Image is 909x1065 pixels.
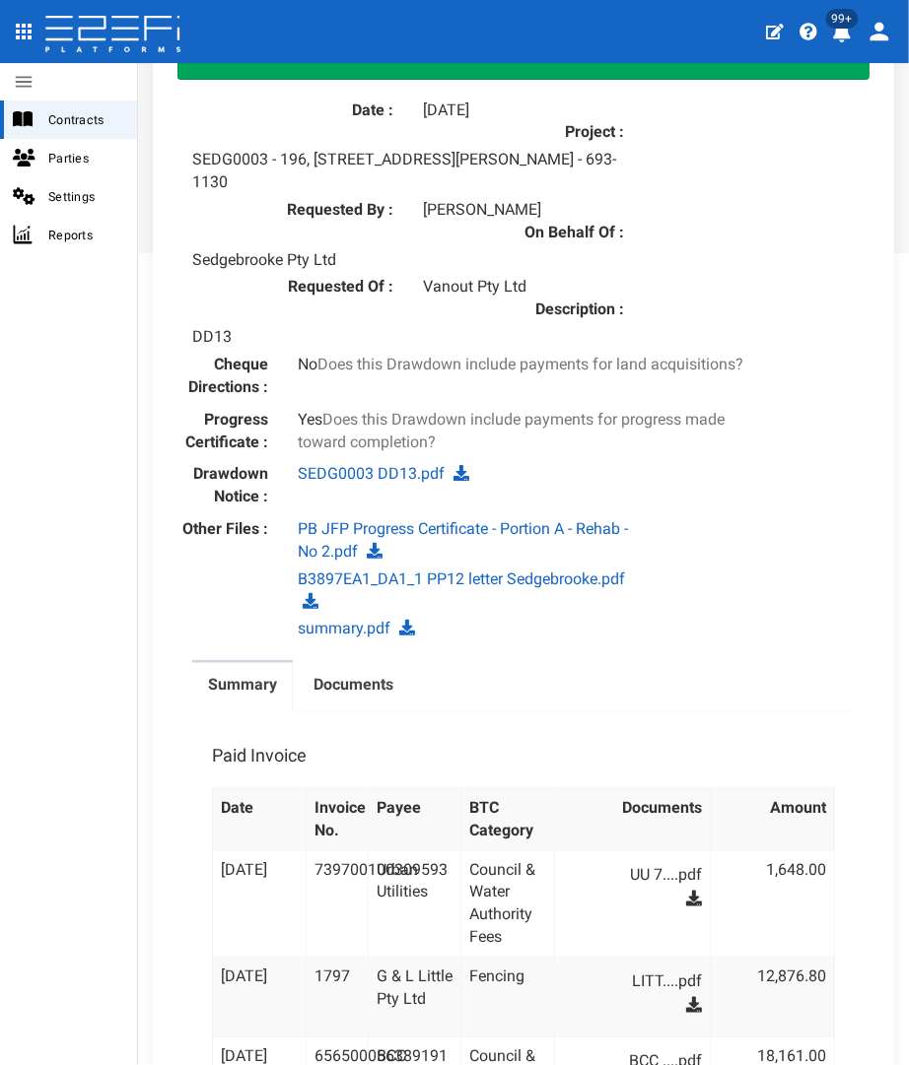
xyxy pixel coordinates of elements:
[408,121,639,144] label: Project :
[314,674,393,697] label: Documents
[710,788,834,850] th: Amount
[710,958,834,1037] td: 12,876.80
[408,100,870,122] div: [DATE]
[298,519,628,561] a: PB JFP Progress Certificate - Portion A - Rehab - No 2.pdf
[163,409,283,454] label: Progress Certificate :
[461,958,555,1037] td: Fencing
[177,199,408,222] label: Requested By :
[177,249,639,272] div: Sedgebrooke Pty Ltd
[48,224,121,246] span: Reports
[213,788,307,850] th: Date
[177,326,639,349] div: DD13
[283,354,764,376] div: No
[163,354,283,399] label: Cheque Directions :
[368,788,461,850] th: Payee
[306,958,368,1037] td: 1797
[208,674,277,697] label: Summary
[48,147,121,169] span: Parties
[163,463,283,508] label: Drawdown Notice :
[583,965,702,997] a: LITT....pdf
[461,850,555,957] td: Council & Water Authority Fees
[317,355,743,373] span: Does this Drawdown include payments for land acquisitions?
[177,149,639,194] div: SEDG0003 - 196, [STREET_ADDRESS][PERSON_NAME] - 693-1130
[48,108,121,131] span: Contracts
[710,850,834,957] td: 1,648.00
[408,199,870,222] div: [PERSON_NAME]
[283,409,764,454] div: Yes
[298,663,409,712] a: Documents
[306,850,368,957] td: 739700100309593
[408,299,639,321] label: Description :
[555,788,711,850] th: Documents
[368,958,461,1037] td: G & L Little Pty Ltd
[306,788,368,850] th: Invoice No.
[177,100,408,122] label: Date :
[298,619,390,637] a: summary.pdf
[408,222,639,244] label: On Behalf Of :
[163,518,283,541] label: Other Files :
[177,276,408,299] label: Requested Of :
[48,185,121,208] span: Settings
[192,663,293,712] a: Summary
[298,464,445,483] a: SEDG0003 DD13.pdf
[213,958,307,1037] td: [DATE]
[461,788,555,850] th: BTC Category
[212,747,307,765] h3: Paid Invoice
[583,859,702,891] a: UU 7....pdf
[298,569,625,588] a: B3897EA1_DA1_1 PP12 letter Sedgebrooke.pdf
[408,276,870,299] div: Vanout Pty Ltd
[368,850,461,957] td: Urban Utilities
[213,850,307,957] td: [DATE]
[298,410,725,451] span: Does this Drawdown include payments for progress made toward completion?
